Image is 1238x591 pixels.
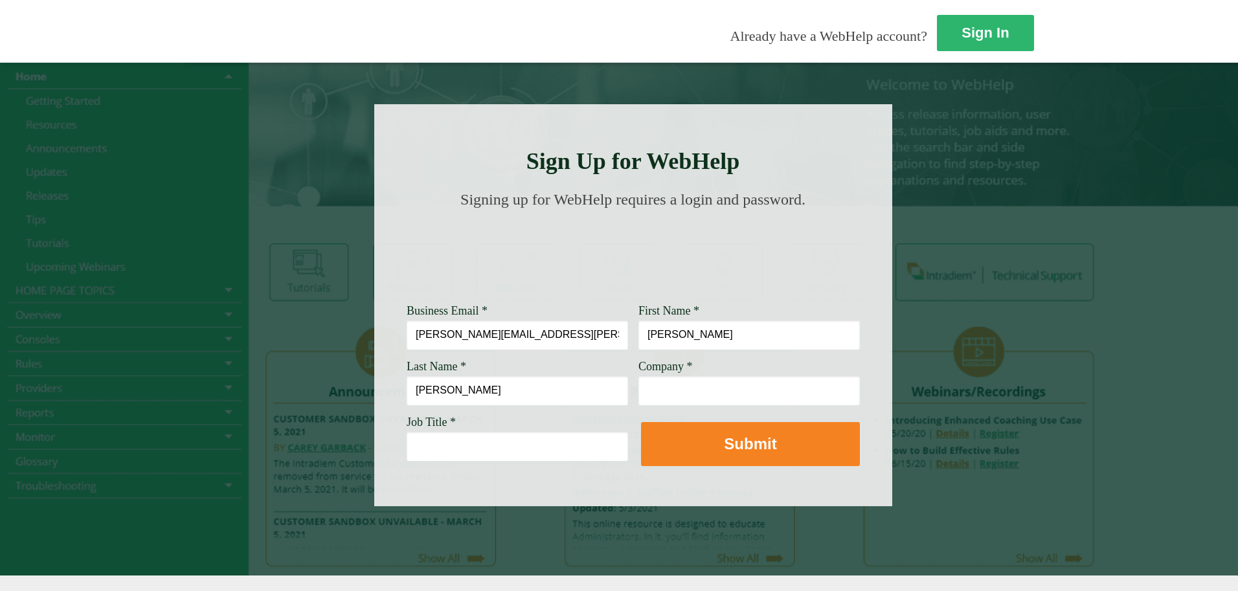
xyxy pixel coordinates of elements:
span: Already have a WebHelp account? [730,28,927,44]
span: Company * [638,360,693,373]
strong: Sign Up for WebHelp [526,148,740,174]
strong: Sign In [962,25,1009,41]
span: Business Email * [407,304,488,317]
button: Submit [641,422,860,466]
span: Job Title * [407,416,456,429]
img: Need Credentials? Sign up below. Have Credentials? Use the sign-in button. [414,221,852,286]
span: First Name * [638,304,699,317]
span: Signing up for WebHelp requires a login and password. [460,191,805,208]
a: Sign In [937,15,1034,51]
span: Last Name * [407,360,466,373]
strong: Submit [724,435,776,452]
